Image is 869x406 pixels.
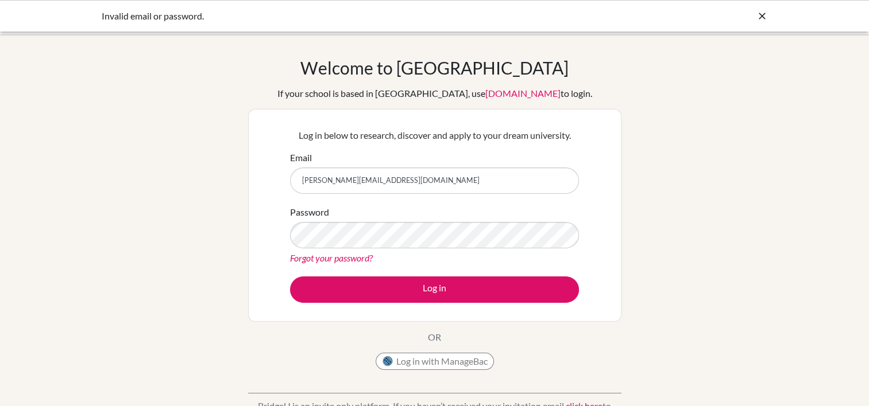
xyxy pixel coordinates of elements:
[376,353,494,370] button: Log in with ManageBac
[102,9,596,23] div: Invalid email or password.
[290,252,373,263] a: Forgot your password?
[428,330,441,344] p: OR
[277,87,592,100] div: If your school is based in [GEOGRAPHIC_DATA], use to login.
[290,128,579,142] p: Log in below to research, discover and apply to your dream university.
[300,57,569,78] h1: Welcome to [GEOGRAPHIC_DATA]
[290,205,329,219] label: Password
[290,151,312,165] label: Email
[485,88,561,99] a: [DOMAIN_NAME]
[290,276,579,303] button: Log in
